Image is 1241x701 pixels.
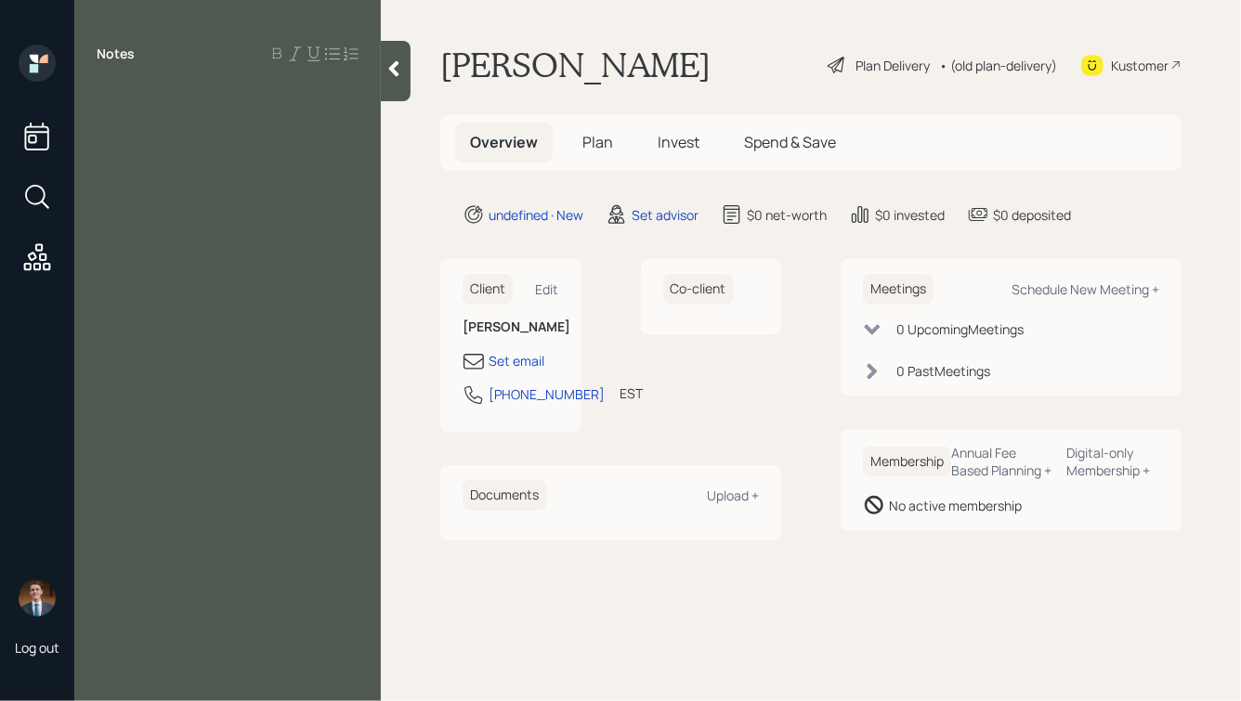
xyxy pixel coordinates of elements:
[582,132,613,152] span: Plan
[889,496,1022,515] div: No active membership
[1111,56,1169,75] div: Kustomer
[489,351,544,370] div: Set email
[1012,280,1159,298] div: Schedule New Meeting +
[536,280,559,298] div: Edit
[896,319,1024,339] div: 0 Upcoming Meeting s
[993,205,1071,225] div: $0 deposited
[15,639,59,656] div: Log out
[939,56,1057,75] div: • (old plan-delivery)
[896,361,990,381] div: 0 Past Meeting s
[744,132,836,152] span: Spend & Save
[707,487,759,504] div: Upload +
[856,56,930,75] div: Plan Delivery
[463,274,513,305] h6: Client
[1067,444,1159,479] div: Digital-only Membership +
[463,319,559,335] h6: [PERSON_NAME]
[632,205,699,225] div: Set advisor
[951,444,1052,479] div: Annual Fee Based Planning +
[863,447,951,477] h6: Membership
[658,132,699,152] span: Invest
[747,205,827,225] div: $0 net-worth
[489,205,583,225] div: undefined · New
[470,132,538,152] span: Overview
[620,383,643,403] div: EST
[863,274,934,305] h6: Meetings
[489,384,605,404] div: [PHONE_NUMBER]
[97,45,135,63] label: Notes
[19,579,56,617] img: hunter_neumayer.jpg
[463,480,546,511] h6: Documents
[663,274,734,305] h6: Co-client
[440,45,711,85] h1: [PERSON_NAME]
[875,205,945,225] div: $0 invested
